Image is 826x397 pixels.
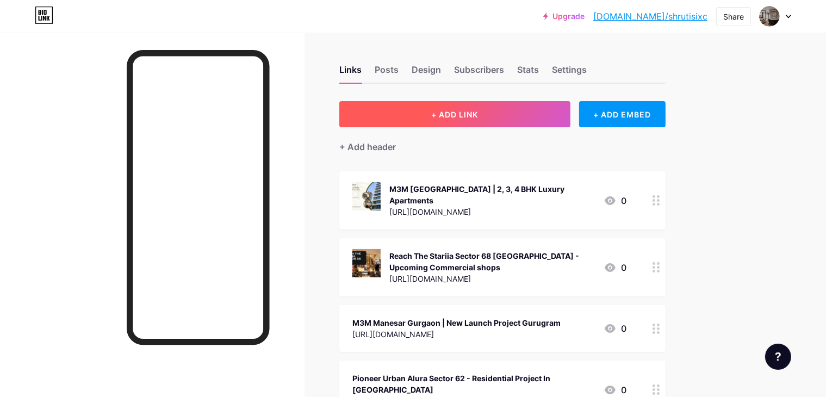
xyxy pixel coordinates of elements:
div: 0 [604,322,626,335]
div: [URL][DOMAIN_NAME] [389,206,595,218]
div: + Add header [339,140,396,153]
div: 0 [604,194,626,207]
div: Stats [517,63,539,83]
div: Links [339,63,362,83]
span: + ADD LINK [431,110,478,119]
div: Settings [552,63,587,83]
div: Pioneer Urban Alura Sector 62 - Residential Project In [GEOGRAPHIC_DATA] [352,373,595,395]
div: Design [412,63,441,83]
a: [DOMAIN_NAME]/shrutisixc [593,10,707,23]
div: 0 [604,261,626,274]
div: 0 [604,383,626,396]
img: M3M Gurgaon International City Manesar | 2, 3, 4 BHK Luxury Apartments [352,182,381,210]
button: + ADD LINK [339,101,570,127]
img: Shruti Singh [759,6,780,27]
div: Subscribers [454,63,504,83]
a: Upgrade [543,12,585,21]
div: Share [723,11,744,22]
div: + ADD EMBED [579,101,666,127]
div: [URL][DOMAIN_NAME] [389,273,595,284]
div: Posts [375,63,399,83]
div: [URL][DOMAIN_NAME] [352,328,561,340]
img: Reach The Stariia Sector 68 Gurgaon - Upcoming Commercial shops [352,249,381,277]
div: M3M Manesar Gurgaon | New Launch Project Gurugram [352,317,561,328]
div: Reach The Stariia Sector 68 [GEOGRAPHIC_DATA] - Upcoming Commercial shops [389,250,595,273]
div: M3M [GEOGRAPHIC_DATA] | 2, 3, 4 BHK Luxury Apartments [389,183,595,206]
